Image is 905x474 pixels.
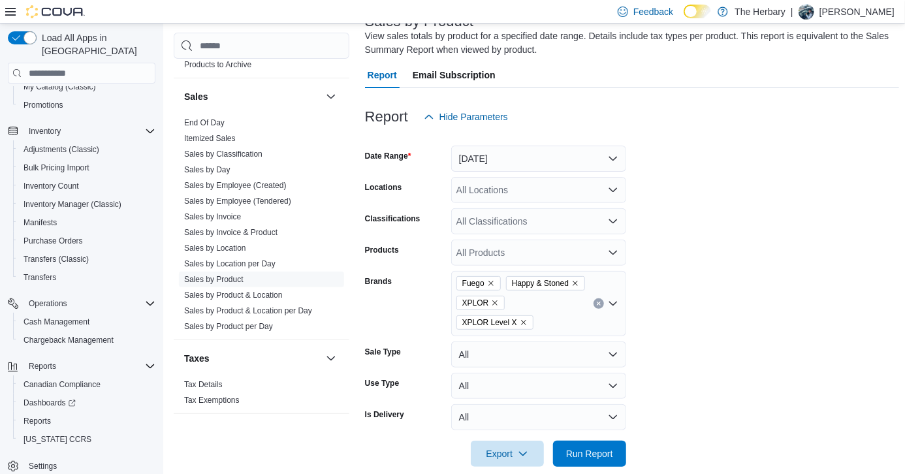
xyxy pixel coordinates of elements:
button: Purchase Orders [13,232,161,250]
button: Sales [323,89,339,104]
span: Sales by Employee (Tendered) [184,196,291,206]
span: Purchase Orders [18,233,155,249]
span: Operations [29,298,67,309]
button: Adjustments (Classic) [13,140,161,159]
a: Sales by Product per Day [184,322,273,331]
p: The Herbary [735,4,786,20]
span: Inventory Manager (Classic) [24,199,121,210]
span: XPLOR Level X [462,316,517,329]
div: View sales totals by product for a specified date range. Details include tax types per product. T... [365,29,893,57]
a: Sales by Employee (Tendered) [184,197,291,206]
span: My Catalog (Classic) [18,79,155,95]
label: Brands [365,276,392,287]
span: [US_STATE] CCRS [24,434,91,445]
a: Cash Management [18,314,95,330]
a: Sales by Employee (Created) [184,181,287,190]
a: Purchase Orders [18,233,88,249]
button: Taxes [323,351,339,366]
button: Remove Fuego from selection in this group [487,279,495,287]
button: All [451,341,626,368]
button: Operations [3,294,161,313]
div: Products [174,41,349,78]
span: Inventory [29,126,61,136]
button: Chargeback Management [13,331,161,349]
button: Reports [13,412,161,430]
a: Sales by Location [184,244,246,253]
a: Canadian Compliance [18,377,106,392]
label: Locations [365,182,402,193]
span: Inventory Manager (Classic) [18,197,155,212]
button: Cash Management [13,313,161,331]
span: Reports [29,361,56,371]
span: Transfers (Classic) [18,251,155,267]
span: Tax Details [184,379,223,390]
label: Sale Type [365,347,401,357]
a: Dashboards [13,394,161,412]
span: Inventory Count [18,178,155,194]
button: Reports [3,357,161,375]
span: Promotions [18,97,155,113]
a: Sales by Product & Location per Day [184,306,312,315]
div: Brandon Eddie [799,4,814,20]
span: Feedback [633,5,673,18]
label: Date Range [365,151,411,161]
button: Inventory [3,122,161,140]
span: Hide Parameters [439,110,508,123]
span: Chargeback Management [18,332,155,348]
a: Inventory Count [18,178,84,194]
span: Sales by Day [184,165,230,175]
label: Use Type [365,378,399,388]
span: Transfers [24,272,56,283]
span: Dashboards [18,395,155,411]
span: Settings [24,458,155,474]
button: Transfers (Classic) [13,250,161,268]
a: Adjustments (Classic) [18,142,104,157]
span: Sales by Product per Day [184,321,273,332]
button: Remove XPLOR from selection in this group [491,299,499,307]
span: Chargeback Management [24,335,114,345]
span: Dark Mode [684,18,684,19]
span: Email Subscription [413,62,496,88]
span: Operations [24,296,155,311]
a: Dashboards [18,395,81,411]
a: Bulk Pricing Import [18,160,95,176]
span: XPLOR Level X [456,315,533,330]
button: [DATE] [451,146,626,172]
span: Fuego [462,277,484,290]
span: Bulk Pricing Import [24,163,89,173]
a: My Catalog (Classic) [18,79,101,95]
span: Sales by Product [184,274,244,285]
span: Reports [18,413,155,429]
p: | [791,4,793,20]
button: Open list of options [608,298,618,309]
button: Hide Parameters [419,104,513,130]
span: Tax Exemptions [184,395,240,405]
span: Itemized Sales [184,133,236,144]
button: Taxes [184,352,321,365]
span: Sales by Invoice & Product [184,227,278,238]
button: Remove Happy & Stoned from selection in this group [571,279,579,287]
span: Sales by Invoice [184,212,241,222]
button: Canadian Compliance [13,375,161,394]
span: Inventory Count [24,181,79,191]
span: XPLOR [456,296,505,310]
span: Bulk Pricing Import [18,160,155,176]
button: Sales [184,90,321,103]
a: Manifests [18,215,62,230]
button: Promotions [13,96,161,114]
a: Sales by Location per Day [184,259,276,268]
span: Reports [24,416,51,426]
a: Sales by Classification [184,150,262,159]
button: Run Report [553,441,626,467]
a: Promotions [18,97,69,113]
span: Canadian Compliance [24,379,101,390]
div: Taxes [174,377,349,413]
label: Products [365,245,399,255]
button: Inventory Manager (Classic) [13,195,161,213]
span: XPLOR [462,296,489,309]
button: My Catalog (Classic) [13,78,161,96]
a: Inventory Manager (Classic) [18,197,127,212]
span: Report [368,62,397,88]
button: Remove XPLOR Level X from selection in this group [520,319,528,326]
